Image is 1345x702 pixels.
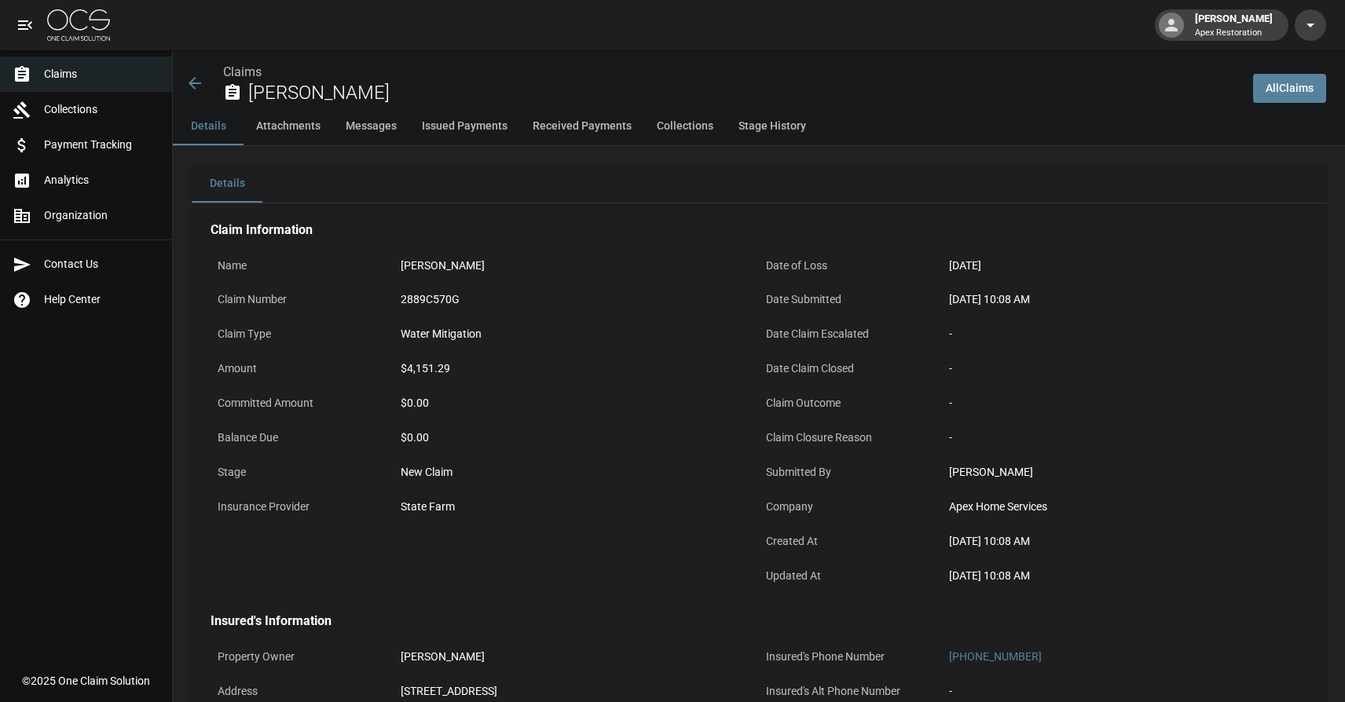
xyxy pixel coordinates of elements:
[223,64,262,79] a: Claims
[44,172,159,188] span: Analytics
[949,360,1300,377] div: -
[759,422,942,453] p: Claim Closure Reason
[44,256,159,272] span: Contact Us
[44,101,159,118] span: Collections
[401,430,752,446] div: $0.00
[759,388,942,419] p: Claim Outcome
[759,492,942,522] p: Company
[211,319,394,349] p: Claim Type
[401,464,752,481] div: New Claim
[1195,27,1273,40] p: Apex Restoration
[211,457,394,488] p: Stage
[211,250,394,281] p: Name
[949,533,1300,550] div: [DATE] 10:08 AM
[223,63,1241,82] nav: breadcrumb
[520,108,644,145] button: Received Payments
[211,284,394,315] p: Claim Number
[401,649,485,665] div: [PERSON_NAME]
[759,284,942,315] p: Date Submitted
[401,291,460,308] div: 2889C570G
[949,568,1300,584] div: [DATE] 10:08 AM
[211,492,394,522] p: Insurance Provider
[211,613,1307,629] h4: Insured's Information
[949,499,1300,515] div: Apex Home Services
[248,82,1241,104] h2: [PERSON_NAME]
[759,526,942,557] p: Created At
[211,388,394,419] p: Committed Amount
[949,291,1300,308] div: [DATE] 10:08 AM
[173,108,244,145] button: Details
[1253,74,1326,103] a: AllClaims
[949,326,1300,342] div: -
[759,642,942,672] p: Insured's Phone Number
[949,430,1300,446] div: -
[401,395,752,411] div: $0.00
[949,395,1300,411] div: -
[244,108,333,145] button: Attachments
[211,222,1307,238] h4: Claim Information
[22,673,150,689] div: © 2025 One Claim Solution
[401,499,455,515] div: State Farm
[949,683,952,700] div: -
[759,319,942,349] p: Date Claim Escalated
[211,353,394,384] p: Amount
[173,108,1345,145] div: anchor tabs
[192,165,1326,203] div: details tabs
[44,66,159,82] span: Claims
[949,650,1042,663] a: [PHONE_NUMBER]
[44,291,159,308] span: Help Center
[759,561,942,591] p: Updated At
[644,108,726,145] button: Collections
[759,353,942,384] p: Date Claim Closed
[333,108,409,145] button: Messages
[759,457,942,488] p: Submitted By
[44,207,159,224] span: Organization
[401,258,485,274] div: [PERSON_NAME]
[759,250,942,281] p: Date of Loss
[211,642,394,672] p: Property Owner
[1189,11,1279,39] div: [PERSON_NAME]
[9,9,41,41] button: open drawer
[47,9,110,41] img: ocs-logo-white-transparent.png
[401,683,598,700] div: [STREET_ADDRESS]
[192,165,262,203] button: Details
[409,108,520,145] button: Issued Payments
[401,360,450,377] div: $4,151.29
[949,258,981,274] div: [DATE]
[401,326,482,342] div: Water Mitigation
[44,137,159,153] span: Payment Tracking
[211,422,394,453] p: Balance Due
[726,108,819,145] button: Stage History
[949,464,1300,481] div: [PERSON_NAME]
